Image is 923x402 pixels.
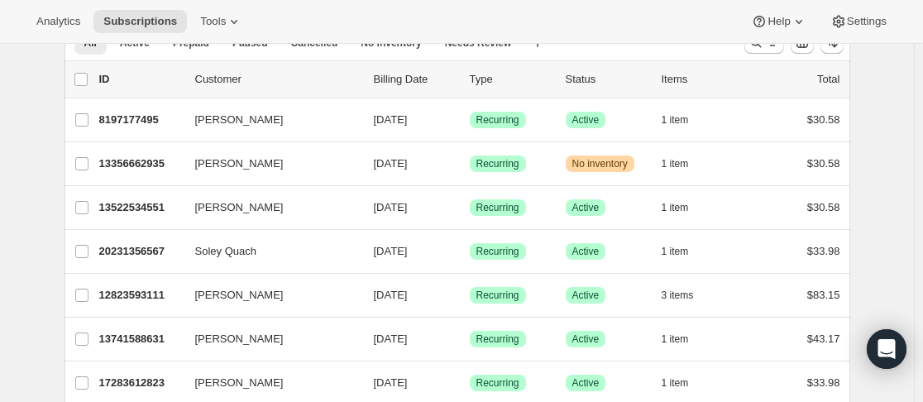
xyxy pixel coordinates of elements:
[807,201,840,213] span: $30.58
[662,376,689,390] span: 1 item
[26,10,90,33] button: Analytics
[99,108,840,132] div: 8197177495[PERSON_NAME][DATE]SuccessRecurringSuccessActive1 item$30.58
[476,113,519,127] span: Recurring
[374,201,408,213] span: [DATE]
[195,375,284,391] span: [PERSON_NAME]
[99,199,182,216] p: 13522534551
[662,245,689,258] span: 1 item
[741,10,816,33] button: Help
[662,284,712,307] button: 3 items
[662,152,707,175] button: 1 item
[867,329,906,369] div: Open Intercom Messenger
[103,15,177,28] span: Subscriptions
[185,370,351,396] button: [PERSON_NAME]
[768,15,790,28] span: Help
[820,10,897,33] button: Settings
[195,112,284,128] span: [PERSON_NAME]
[807,245,840,257] span: $33.98
[662,333,689,346] span: 1 item
[374,333,408,345] span: [DATE]
[572,157,628,170] span: No inventory
[185,151,351,177] button: [PERSON_NAME]
[99,371,840,395] div: 17283612823[PERSON_NAME][DATE]SuccessRecurringSuccessActive1 item$33.98
[476,201,519,214] span: Recurring
[99,243,182,260] p: 20231356567
[374,157,408,170] span: [DATE]
[807,376,840,389] span: $33.98
[195,243,256,260] span: Soley Quach
[662,108,707,132] button: 1 item
[662,71,744,88] div: Items
[195,331,284,347] span: [PERSON_NAME]
[195,199,284,216] span: [PERSON_NAME]
[195,287,284,304] span: [PERSON_NAME]
[200,15,226,28] span: Tools
[662,157,689,170] span: 1 item
[662,113,689,127] span: 1 item
[374,245,408,257] span: [DATE]
[99,284,840,307] div: 12823593111[PERSON_NAME][DATE]SuccessRecurringSuccessActive3 items$83.15
[476,289,519,302] span: Recurring
[93,10,187,33] button: Subscriptions
[572,333,600,346] span: Active
[185,282,351,309] button: [PERSON_NAME]
[572,113,600,127] span: Active
[662,196,707,219] button: 1 item
[185,194,351,221] button: [PERSON_NAME]
[476,333,519,346] span: Recurring
[185,326,351,352] button: [PERSON_NAME]
[185,107,351,133] button: [PERSON_NAME]
[195,71,361,88] p: Customer
[99,331,182,347] p: 13741588631
[99,112,182,128] p: 8197177495
[572,376,600,390] span: Active
[572,289,600,302] span: Active
[99,71,182,88] p: ID
[662,289,694,302] span: 3 items
[566,71,648,88] p: Status
[374,289,408,301] span: [DATE]
[99,156,182,172] p: 13356662935
[36,15,80,28] span: Analytics
[185,238,351,265] button: Soley Quach
[476,245,519,258] span: Recurring
[374,71,457,88] p: Billing Date
[190,10,252,33] button: Tools
[99,71,840,88] div: IDCustomerBilling DateTypeStatusItemsTotal
[99,328,840,351] div: 13741588631[PERSON_NAME][DATE]SuccessRecurringSuccessActive1 item$43.17
[476,157,519,170] span: Recurring
[99,152,840,175] div: 13356662935[PERSON_NAME][DATE]SuccessRecurringWarningNo inventory1 item$30.58
[807,289,840,301] span: $83.15
[195,156,284,172] span: [PERSON_NAME]
[99,375,182,391] p: 17283612823
[807,333,840,345] span: $43.17
[662,328,707,351] button: 1 item
[374,376,408,389] span: [DATE]
[662,240,707,263] button: 1 item
[662,371,707,395] button: 1 item
[99,240,840,263] div: 20231356567Soley Quach[DATE]SuccessRecurringSuccessActive1 item$33.98
[572,201,600,214] span: Active
[807,157,840,170] span: $30.58
[847,15,887,28] span: Settings
[476,376,519,390] span: Recurring
[99,287,182,304] p: 12823593111
[99,196,840,219] div: 13522534551[PERSON_NAME][DATE]SuccessRecurringSuccessActive1 item$30.58
[662,201,689,214] span: 1 item
[470,71,552,88] div: Type
[817,71,839,88] p: Total
[374,113,408,126] span: [DATE]
[572,245,600,258] span: Active
[807,113,840,126] span: $30.58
